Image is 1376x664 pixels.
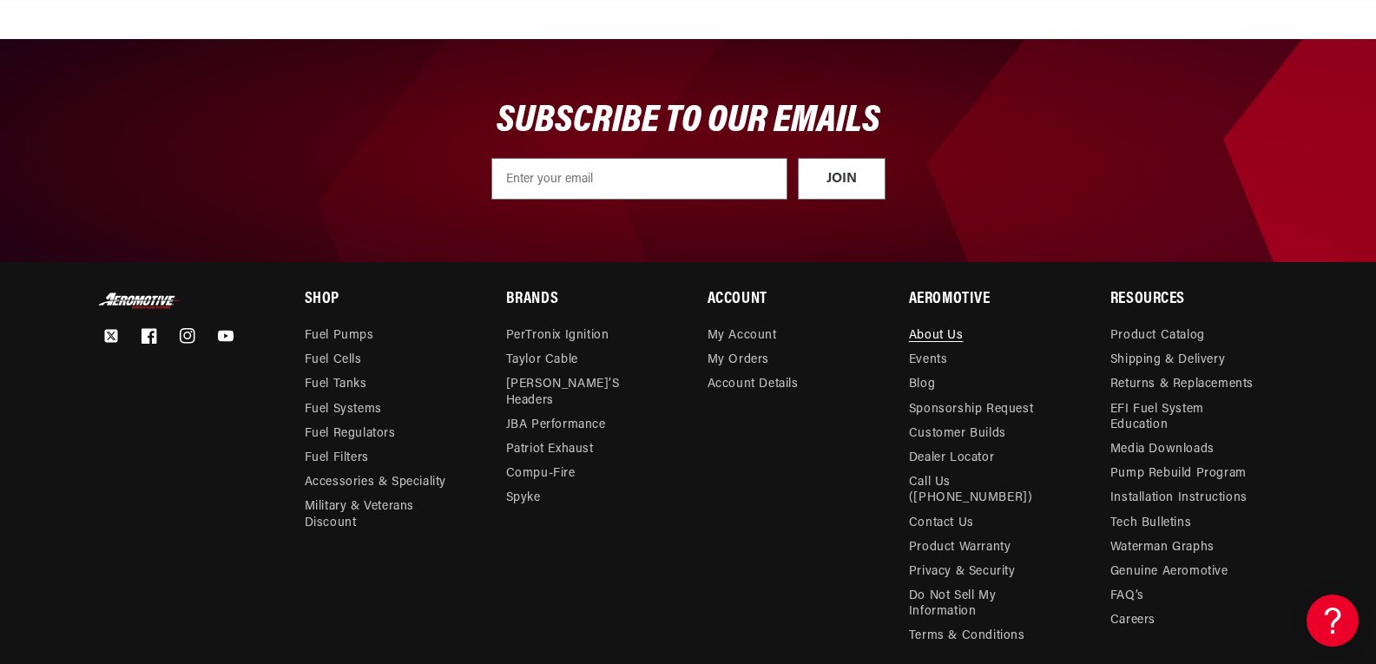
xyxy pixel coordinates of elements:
[1110,584,1144,608] a: FAQ’s
[506,462,576,486] a: Compu-Fire
[708,372,799,397] a: Account Details
[909,372,935,397] a: Blog
[798,158,886,200] button: JOIN
[491,158,787,200] input: Enter your email
[497,102,880,141] span: SUBSCRIBE TO OUR EMAILS
[305,422,396,446] a: Fuel Regulators
[1110,486,1248,510] a: Installation Instructions
[1110,536,1215,560] a: Waterman Graphs
[909,446,994,470] a: Dealer Locator
[909,511,974,536] a: Contact Us
[1110,372,1254,397] a: Returns & Replacements
[506,348,578,372] a: Taylor Cable
[909,470,1058,510] a: Call Us ([PHONE_NUMBER])
[96,293,183,309] img: Aeromotive
[305,398,382,422] a: Fuel Systems
[506,413,606,437] a: JBA Performance
[909,536,1011,560] a: Product Warranty
[305,372,367,397] a: Fuel Tanks
[305,446,369,470] a: Fuel Filters
[1110,398,1260,437] a: EFI Fuel System Education
[506,328,609,348] a: PerTronix Ignition
[506,372,655,412] a: [PERSON_NAME]’s Headers
[909,422,1006,446] a: Customer Builds
[1110,608,1155,633] a: Careers
[1110,437,1215,462] a: Media Downloads
[1110,560,1228,584] a: Genuine Aeromotive
[708,348,769,372] a: My Orders
[909,584,1058,624] a: Do Not Sell My Information
[909,328,964,348] a: About Us
[305,470,446,495] a: Accessories & Speciality
[506,437,594,462] a: Patriot Exhaust
[1110,462,1247,486] a: Pump Rebuild Program
[708,328,777,348] a: My Account
[1110,328,1205,348] a: Product Catalog
[1110,511,1191,536] a: Tech Bulletins
[305,348,362,372] a: Fuel Cells
[909,624,1025,648] a: Terms & Conditions
[305,328,374,348] a: Fuel Pumps
[909,560,1016,584] a: Privacy & Security
[305,495,467,535] a: Military & Veterans Discount
[1110,348,1225,372] a: Shipping & Delivery
[506,486,541,510] a: Spyke
[909,348,948,372] a: Events
[909,398,1033,422] a: Sponsorship Request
